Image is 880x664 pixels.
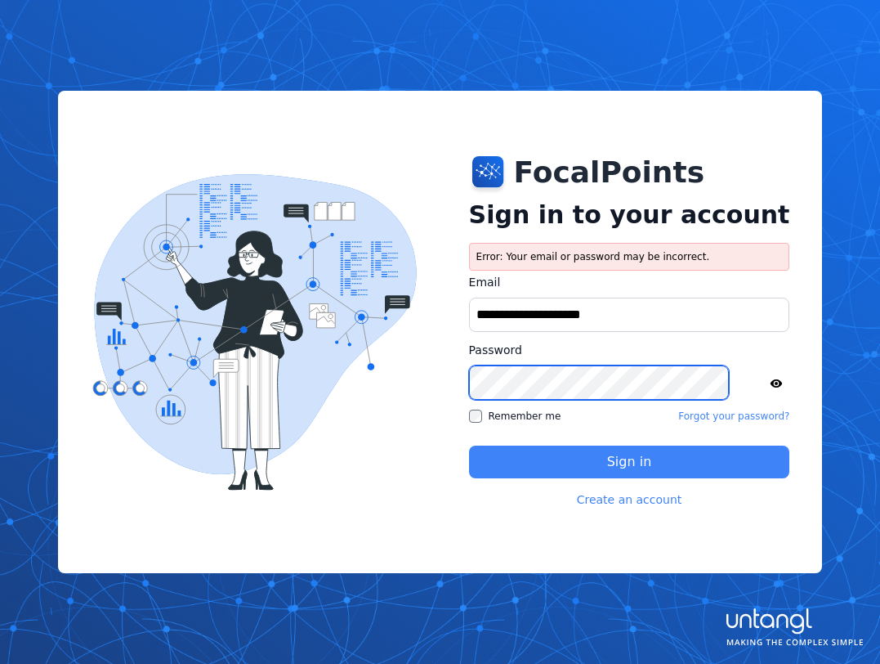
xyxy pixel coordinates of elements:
h1: FocalPoints [514,156,705,189]
label: Remember me [469,410,561,423]
div: Error: Your email or password may be incorrect. [469,243,790,271]
h2: Sign in to your account [469,200,790,230]
a: Forgot your password? [678,410,789,423]
a: Create an account [577,491,682,508]
label: Email [469,274,790,291]
button: Sign in [469,446,790,478]
input: Remember me [469,410,482,423]
label: Password [469,342,790,359]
